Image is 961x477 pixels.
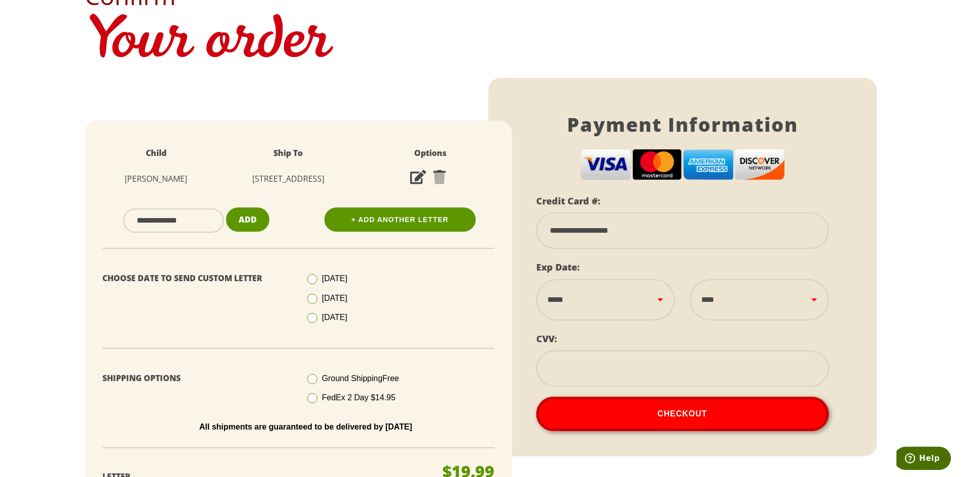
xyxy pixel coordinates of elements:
[359,141,502,166] th: Options
[102,371,291,386] p: Shipping Options
[110,422,502,432] p: All shipments are guaranteed to be delivered by [DATE]
[226,207,269,232] button: Add
[536,195,600,207] label: Credit Card #:
[322,294,347,302] span: [DATE]
[95,141,217,166] th: Child
[217,141,359,166] th: Ship To
[85,8,877,78] h1: Your order
[382,374,399,383] span: Free
[536,113,829,136] h1: Payment Information
[322,274,347,283] span: [DATE]
[536,261,580,273] label: Exp Date:
[896,447,951,472] iframe: Opens a widget where you can find more information
[217,166,359,192] td: [STREET_ADDRESS]
[324,207,476,232] a: + Add Another Letter
[580,149,785,181] img: cc-logos.png
[239,214,257,225] span: Add
[322,313,347,322] span: [DATE]
[95,166,217,192] td: [PERSON_NAME]
[102,271,291,286] p: Choose Date To Send Custom Letter
[536,397,829,431] button: Checkout
[536,333,557,345] label: CVV:
[322,374,399,383] span: Ground Shipping
[322,393,395,402] span: FedEx 2 Day $14.95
